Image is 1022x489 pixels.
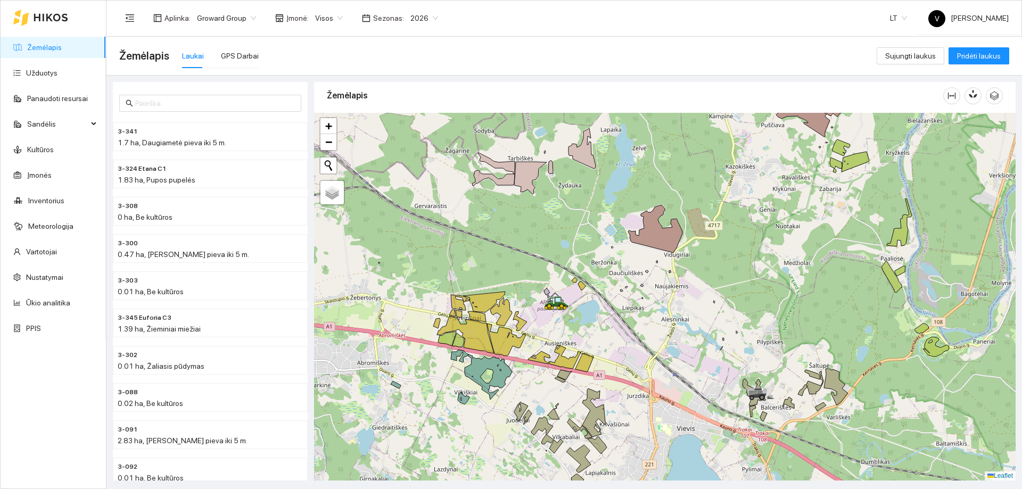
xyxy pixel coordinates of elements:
[118,164,167,174] span: 3-324 Etana C1
[118,387,138,397] span: 3-088
[26,324,41,333] a: PPIS
[327,80,943,111] div: Žemėlapis
[26,299,70,307] a: Ūkio analitika
[118,436,248,445] span: 2.83 ha, [PERSON_NAME] pieva iki 5 m.
[949,47,1009,64] button: Pridėti laukus
[118,176,195,184] span: 1.83 ha, Pupos pupelės
[320,158,336,173] button: Initiate a new search
[118,276,138,286] span: 3-303
[118,127,138,137] span: 3-341
[197,10,256,26] span: Groward Group
[885,50,936,62] span: Sujungti laukus
[153,14,162,22] span: layout
[27,113,88,135] span: Sandėlis
[125,13,135,23] span: menu-fold
[26,247,57,256] a: Vartotojai
[118,462,137,472] span: 3-092
[957,50,1001,62] span: Pridėti laukus
[28,196,64,205] a: Inventorius
[315,10,343,26] span: Visos
[118,238,138,248] span: 3-300
[877,47,944,64] button: Sujungti laukus
[118,287,184,296] span: 0.01 ha, Be kultūros
[410,10,438,26] span: 2026
[320,134,336,150] a: Zoom out
[118,313,171,323] span: 3-345 Euforia C3
[320,118,336,134] a: Zoom in
[949,52,1009,60] a: Pridėti laukus
[320,181,344,204] a: Layers
[373,12,404,24] span: Sezonas :
[325,119,332,132] span: +
[877,52,944,60] a: Sujungti laukus
[27,171,52,179] a: Įmonės
[325,135,332,148] span: −
[890,10,907,26] span: LT
[275,14,284,22] span: shop
[943,87,960,104] button: column-width
[118,362,204,370] span: 0.01 ha, Žaliasis pūdymas
[118,250,249,259] span: 0.47 ha, [PERSON_NAME] pieva iki 5 m.
[928,14,1009,22] span: [PERSON_NAME]
[987,472,1013,479] a: Leaflet
[135,97,295,109] input: Paieška
[119,47,169,64] span: Žemėlapis
[27,94,88,103] a: Panaudoti resursai
[118,201,138,211] span: 3-308
[126,100,133,107] span: search
[119,7,141,29] button: menu-fold
[362,14,370,22] span: calendar
[182,50,204,62] div: Laukai
[118,425,138,435] span: 3-091
[27,43,62,52] a: Žemėlapis
[118,399,183,408] span: 0.02 ha, Be kultūros
[118,474,184,482] span: 0.01 ha, Be kultūros
[118,325,201,333] span: 1.39 ha, Žieminiai miežiai
[26,273,63,281] a: Nustatymai
[944,92,960,100] span: column-width
[221,50,259,62] div: GPS Darbai
[164,12,191,24] span: Aplinka :
[118,138,226,147] span: 1.7 ha, Daugiametė pieva iki 5 m.
[118,213,172,221] span: 0 ha, Be kultūros
[28,222,73,230] a: Meteorologija
[26,69,57,77] a: Užduotys
[286,12,309,24] span: Įmonė :
[118,350,137,360] span: 3-302
[935,10,939,27] span: V
[27,145,54,154] a: Kultūros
